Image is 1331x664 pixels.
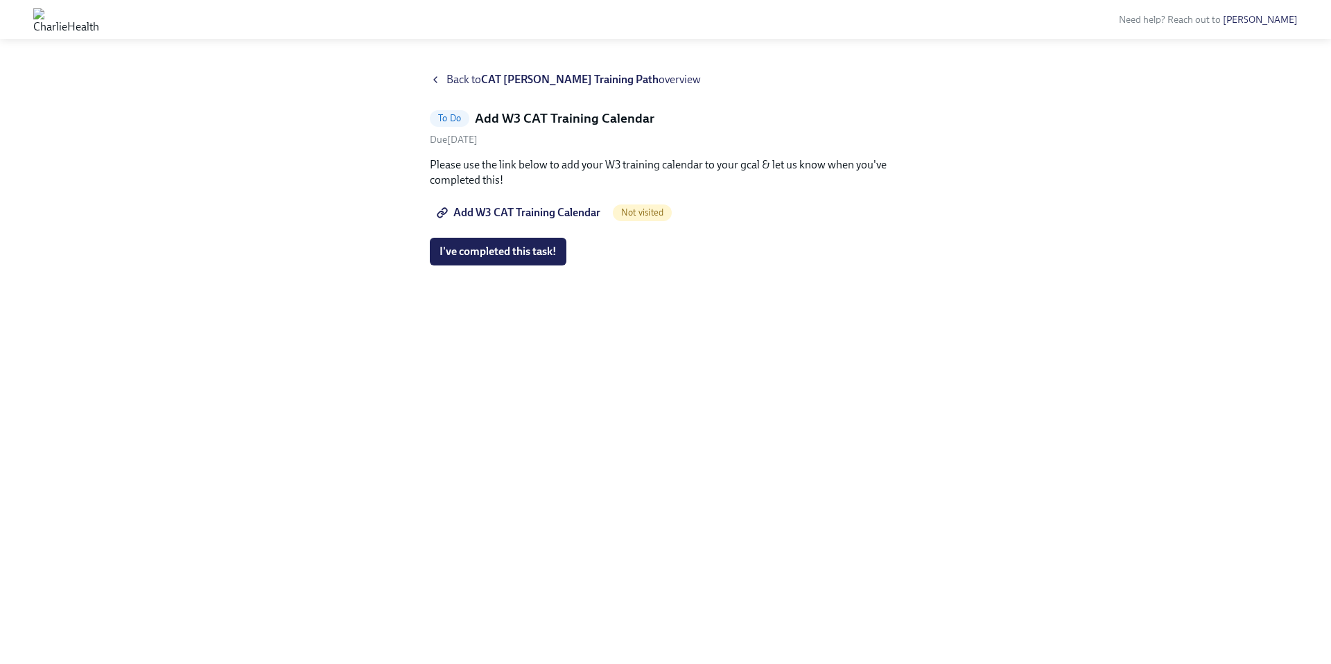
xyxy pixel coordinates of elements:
a: Back toCAT [PERSON_NAME] Training Pathoverview [430,72,901,87]
span: Add W3 CAT Training Calendar [440,206,600,220]
span: To Do [430,113,469,123]
span: I've completed this task! [440,245,557,259]
img: CharlieHealth [33,8,99,30]
span: Back to overview [446,72,701,87]
strong: CAT [PERSON_NAME] Training Path [481,73,659,86]
span: Saturday, August 16th 2025, 9:00 am [430,134,478,146]
h5: Add W3 CAT Training Calendar [475,110,654,128]
a: [PERSON_NAME] [1223,14,1298,26]
p: Please use the link below to add your W3 training calendar to your gcal & let us know when you've... [430,157,901,188]
span: Need help? Reach out to [1119,14,1298,26]
span: Not visited [613,207,672,218]
a: Add W3 CAT Training Calendar [430,199,610,227]
button: I've completed this task! [430,238,566,265]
